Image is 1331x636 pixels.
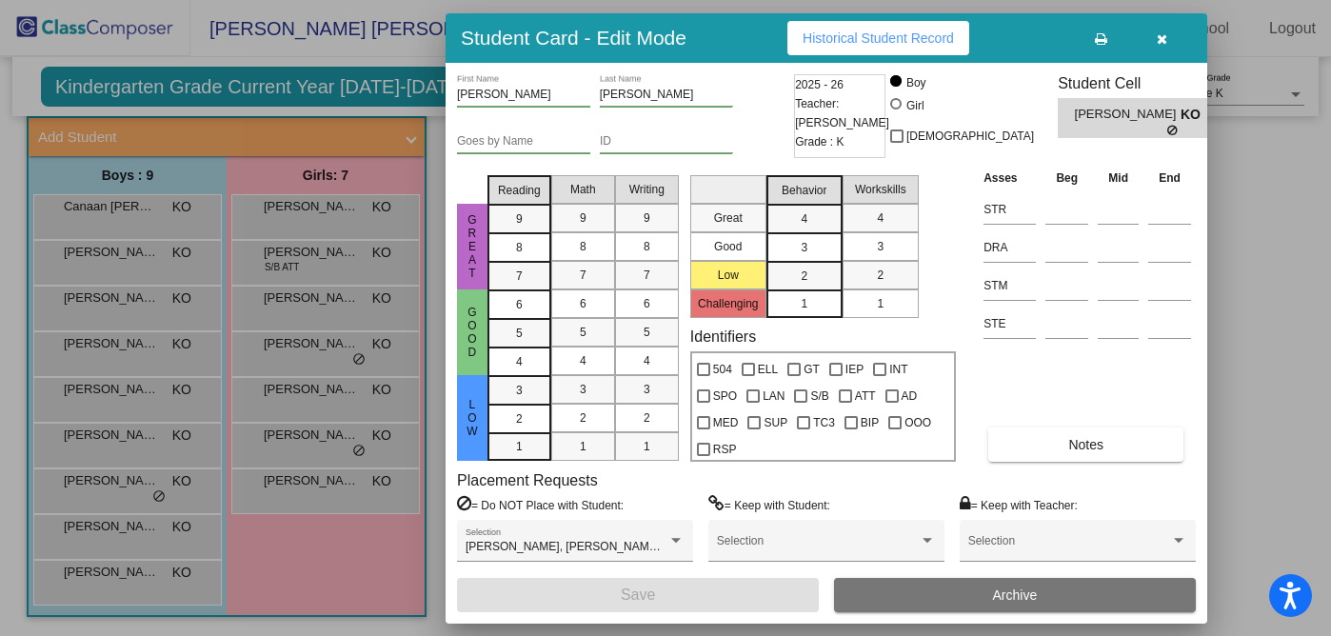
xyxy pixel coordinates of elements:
span: Grade : K [795,132,844,151]
span: 4 [516,353,523,370]
span: 2 [644,409,650,427]
span: 1 [801,295,807,312]
button: Notes [988,427,1183,462]
span: LAN [763,385,785,407]
div: Boy [905,74,926,91]
span: 2 [580,409,586,427]
th: Mid [1093,168,1143,189]
span: GT [804,358,820,381]
span: 6 [516,296,523,313]
span: RSP [713,438,737,461]
span: 8 [580,238,586,255]
span: 9 [644,209,650,227]
span: 1 [580,438,586,455]
span: [PERSON_NAME] [1075,105,1181,125]
span: Good [464,306,481,359]
span: 2 [516,410,523,427]
span: 3 [580,381,586,398]
span: ELL [758,358,778,381]
span: Historical Student Record [803,30,954,46]
span: Great [464,213,481,280]
span: 5 [644,324,650,341]
span: ATT [855,385,876,407]
span: 4 [644,352,650,369]
span: 3 [877,238,884,255]
h3: Student Card - Edit Mode [461,26,686,50]
label: = Keep with Teacher: [960,495,1078,514]
button: Archive [834,578,1196,612]
span: BIP [861,411,879,434]
span: Teacher: [PERSON_NAME] [795,94,889,132]
span: 1 [516,438,523,455]
span: 8 [516,239,523,256]
span: OOO [904,411,931,434]
span: 1 [877,295,884,312]
span: Behavior [782,182,826,199]
span: Notes [1068,437,1103,452]
span: Archive [993,587,1038,603]
span: 4 [580,352,586,369]
input: goes by name [457,135,590,149]
span: INT [889,358,907,381]
h3: Student Cell [1058,74,1223,92]
button: Save [457,578,819,612]
span: 2025 - 26 [795,75,844,94]
span: Reading [498,182,541,199]
span: 4 [877,209,884,227]
span: 7 [516,268,523,285]
span: 9 [516,210,523,228]
span: AD [902,385,918,407]
span: 9 [580,209,586,227]
span: IEP [845,358,864,381]
span: 7 [580,267,586,284]
label: = Keep with Student: [708,495,830,514]
span: 4 [801,210,807,228]
input: assessment [983,271,1036,300]
span: Writing [629,181,665,198]
span: SUP [764,411,787,434]
span: Math [570,181,596,198]
span: Workskills [855,181,906,198]
span: [DEMOGRAPHIC_DATA] [906,125,1034,148]
th: End [1143,168,1196,189]
span: 1 [644,438,650,455]
span: 6 [644,295,650,312]
input: assessment [983,233,1036,262]
span: 504 [713,358,732,381]
span: 8 [644,238,650,255]
span: 2 [801,268,807,285]
span: 7 [644,267,650,284]
span: 3 [644,381,650,398]
input: assessment [983,309,1036,338]
button: Historical Student Record [787,21,969,55]
th: Beg [1041,168,1093,189]
span: 5 [580,324,586,341]
span: 2 [877,267,884,284]
span: 5 [516,325,523,342]
label: Placement Requests [457,471,598,489]
span: 3 [801,239,807,256]
span: 6 [580,295,586,312]
span: Low [464,398,481,438]
span: [PERSON_NAME], [PERSON_NAME], [PERSON_NAME], Maverick Krewinghaus [466,540,882,553]
label: Identifiers [690,328,756,346]
th: Asses [979,168,1041,189]
span: TC3 [813,411,835,434]
span: MED [713,411,739,434]
input: assessment [983,195,1036,224]
span: S/B [810,385,828,407]
span: 3 [516,382,523,399]
div: Girl [905,97,924,114]
label: = Do NOT Place with Student: [457,495,624,514]
span: KO [1181,105,1207,125]
span: SPO [713,385,737,407]
span: Save [621,586,655,603]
